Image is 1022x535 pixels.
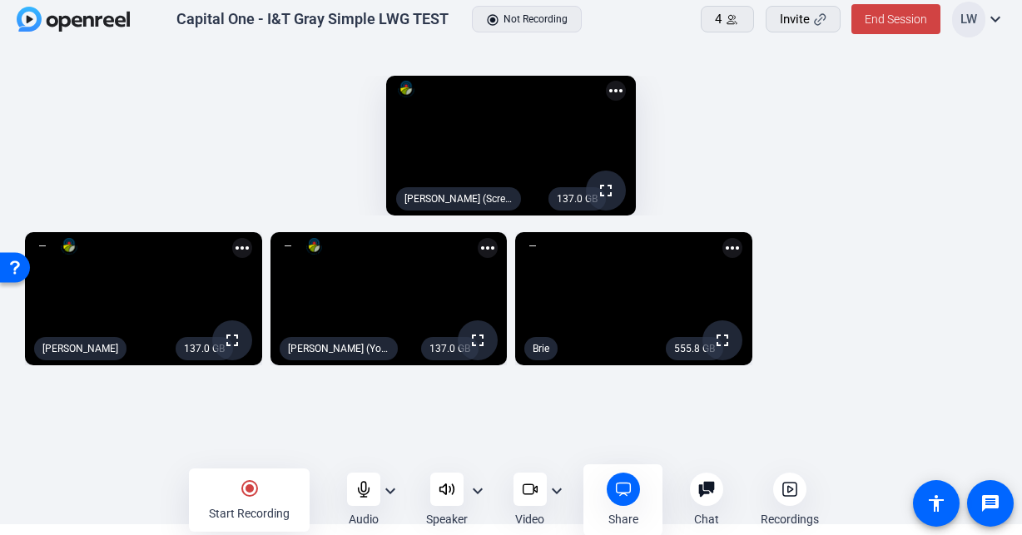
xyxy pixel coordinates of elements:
img: OpenReel logo [17,7,130,32]
mat-icon: expand_more [380,481,400,501]
mat-icon: accessibility [926,493,946,513]
mat-icon: more_horiz [232,238,252,258]
div: Brie [524,337,558,360]
mat-icon: more_horiz [722,238,742,258]
button: 4 [701,6,754,32]
mat-icon: radio_button_checked [240,478,260,498]
div: LW [952,2,985,37]
img: logo [306,238,323,255]
div: Recordings [761,511,819,528]
mat-icon: expand_more [985,9,1005,29]
img: logo [61,238,77,255]
div: [PERSON_NAME] (Screen) [396,187,521,211]
div: 555.8 GB [666,337,723,360]
mat-icon: fullscreen [596,181,616,201]
div: Audio [349,511,379,528]
div: [PERSON_NAME] [34,337,127,360]
div: 137.0 GB [176,337,233,360]
div: 137.0 GB [421,337,479,360]
div: Share [608,511,638,528]
button: Invite [766,6,841,32]
mat-icon: message [980,493,1000,513]
div: 137.0 GB [548,187,606,211]
div: Start Recording [209,505,290,522]
span: Invite [780,10,810,29]
mat-icon: more_horiz [606,81,626,101]
div: Speaker [426,511,468,528]
mat-icon: fullscreen [712,330,732,350]
mat-icon: fullscreen [222,330,242,350]
div: Chat [694,511,719,528]
mat-icon: expand_more [547,481,567,501]
mat-icon: fullscreen [468,330,488,350]
button: End Session [851,4,940,34]
span: 4 [715,10,722,29]
div: [PERSON_NAME] (You) [280,337,398,360]
span: End Session [865,12,927,26]
div: Video [515,511,544,528]
mat-icon: more_horiz [478,238,498,258]
mat-icon: expand_more [468,481,488,501]
img: logo [398,81,414,97]
div: Capital One - I&T Gray Simple LWG TEST [176,9,449,29]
